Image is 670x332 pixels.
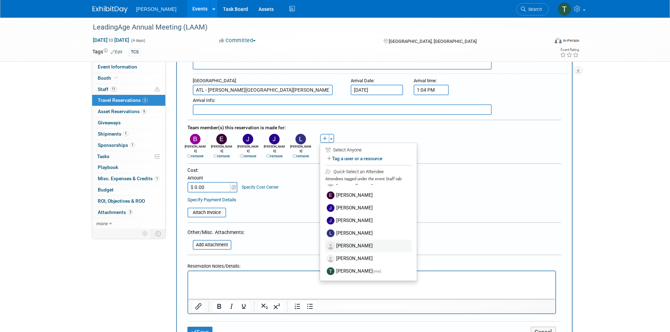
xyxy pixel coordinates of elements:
div: Reservation Notes/Details: [187,260,556,270]
div: In-Person [563,38,579,43]
span: [GEOGRAPHIC_DATA], [GEOGRAPHIC_DATA] [389,39,477,44]
a: Tasks [92,151,165,162]
span: Playbook [98,164,118,170]
img: E.jpg [216,134,227,144]
span: Asset Reservations [98,109,147,114]
button: Bullet list [304,301,316,311]
a: Asset Reservations9 [92,106,165,117]
span: 3 [128,209,133,215]
div: Event Rating [560,48,579,52]
label: [PERSON_NAME] [325,240,412,252]
div: Attendees tagged under the event Staff tab: [325,176,411,182]
div: Event Format [507,37,580,47]
img: J.jpg [269,134,280,144]
span: ROI, Objectives & ROO [98,198,145,204]
img: B.jpg [190,134,200,144]
label: [PERSON_NAME] [325,189,412,202]
button: Italic [225,301,237,311]
a: Search [516,3,549,15]
span: Booth [98,75,119,81]
label: [PERSON_NAME] [325,265,412,278]
i: Quick [333,169,345,174]
img: J.jpg [243,134,253,144]
span: (me) [373,269,381,274]
span: Attachments [98,209,133,215]
div: LeadingAge Annual Meeting (LAAM) [90,21,538,34]
a: Travel Reservations6 [92,95,165,106]
div: [PERSON_NAME] [184,144,207,159]
div: [PERSON_NAME] [237,144,260,159]
div: [PERSON_NAME] [289,144,312,159]
span: to [108,37,114,43]
a: Budget [92,184,165,195]
a: Specify Payment Details [187,197,236,202]
button: Underline [238,301,250,311]
img: L.jpg [327,229,334,237]
i: Booth reservation complete [114,76,118,80]
span: more [96,221,108,226]
span: Shipments [98,131,128,137]
span: Potential Scheduling Conflict -- at least one attendee is tagged in another overlapping event. [155,86,160,93]
span: [DATE] [DATE] [92,37,129,43]
small: : [193,78,237,83]
label: [PERSON_NAME] [325,214,412,227]
button: Bold [213,301,225,311]
img: Traci Varon [558,2,571,16]
span: Budget [98,187,114,193]
a: Giveaways [92,117,165,128]
td: Toggle Event Tabs [151,229,165,238]
span: Arrival Info [193,98,214,103]
a: Event Information [92,61,165,72]
a: Staff11 [92,84,165,95]
span: 1 [130,142,135,148]
div: Select Anyone [325,147,411,154]
span: Giveaways [98,120,121,125]
small: : [193,98,215,103]
img: ExhibitDay [92,6,128,13]
span: Misc. Expenses & Credits [98,176,160,181]
span: Arrival Date [351,78,374,83]
label: [PERSON_NAME] [325,202,412,214]
span: Event Information [98,64,137,70]
label: [PERSON_NAME] [325,227,412,240]
a: ROI, Objectives & ROO [92,196,165,207]
small: : [414,78,437,83]
span: Sponsorships [98,142,135,148]
span: 1 [123,131,128,136]
img: Associate-Profile-5.png [327,255,334,262]
a: more [92,218,165,229]
a: Attachments3 [92,207,165,218]
span: 6 [142,98,148,103]
iframe: Rich Text Area [188,271,555,299]
a: remove [266,154,283,158]
img: Associate-Profile-5.png [327,242,334,250]
a: remove [293,154,309,158]
small: : [351,78,375,83]
a: remove [240,154,256,158]
label: [PERSON_NAME] [325,252,412,265]
div: Cost: [187,167,561,174]
a: Specify Cost Center [242,185,279,190]
span: 11 [110,86,117,92]
a: Sponsorships1 [92,140,165,151]
span: Arrival time [414,78,436,83]
span: Staff [98,86,117,92]
td: Tags [92,48,122,56]
a: remove [187,154,204,158]
span: [GEOGRAPHIC_DATA] [193,78,236,83]
button: Numbered list [292,301,304,311]
img: J.jpg [327,217,334,224]
span: [PERSON_NAME] [136,6,177,12]
a: Booth [92,73,165,84]
button: Committed [217,37,259,44]
img: Format-Inperson.png [555,38,562,43]
button: Insert/edit link [192,301,204,311]
img: L.jpg [295,134,306,144]
span: Tasks [97,154,109,159]
span: 9 [141,109,147,114]
span: 1 [154,176,160,181]
div: Team member(s) this reservation is made for: [187,121,561,132]
img: J.jpg [327,204,334,212]
span: Travel Reservations [98,97,148,103]
button: Subscript [259,301,270,311]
